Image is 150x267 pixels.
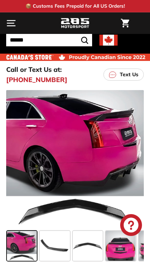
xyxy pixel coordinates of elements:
[117,13,133,34] a: Cart
[25,3,125,10] p: 📦 Customs Fees Prepaid for All US Orders!
[118,214,144,238] inbox-online-store-chat: Shopify online store chat
[6,75,67,85] a: [PHONE_NUMBER]
[6,34,92,46] input: Search
[60,17,90,30] img: Logo_285_Motorsport_areodynamics_components
[120,71,138,78] p: Text Us
[6,65,62,74] p: Call or Text Us at:
[103,69,144,81] a: Text Us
